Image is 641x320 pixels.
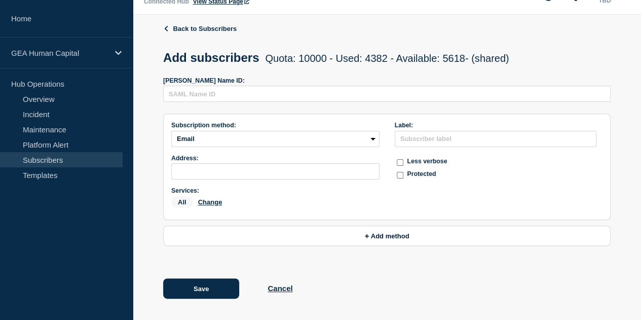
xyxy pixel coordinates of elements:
label: Address: [171,155,380,162]
label: Less verbose [407,158,447,165]
label: Label: [395,122,597,129]
input: subscription-address [171,163,380,180]
span: Quota: 10000 - Used: 4382 - Available: 5618 - (shared) [265,53,509,64]
button: Add method [163,226,611,246]
input: protected checkbox [397,172,403,179]
label: Subscription method: [171,122,380,129]
label: [PERSON_NAME] Name ID: [163,77,611,84]
span: All [171,196,193,208]
button: Cancel [268,284,292,293]
input: less verbose checkbox [397,159,403,166]
h1: Add subscribers [163,51,509,65]
label: Services: [171,187,380,194]
a: Back to Subscribers [163,25,237,32]
p: GEA Human Capital [11,49,108,57]
button: Save [163,278,239,299]
button: Change [198,198,222,206]
label: Protected [407,170,436,178]
input: Subscriber label [395,131,597,147]
input: SAML Name ID [163,86,611,102]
